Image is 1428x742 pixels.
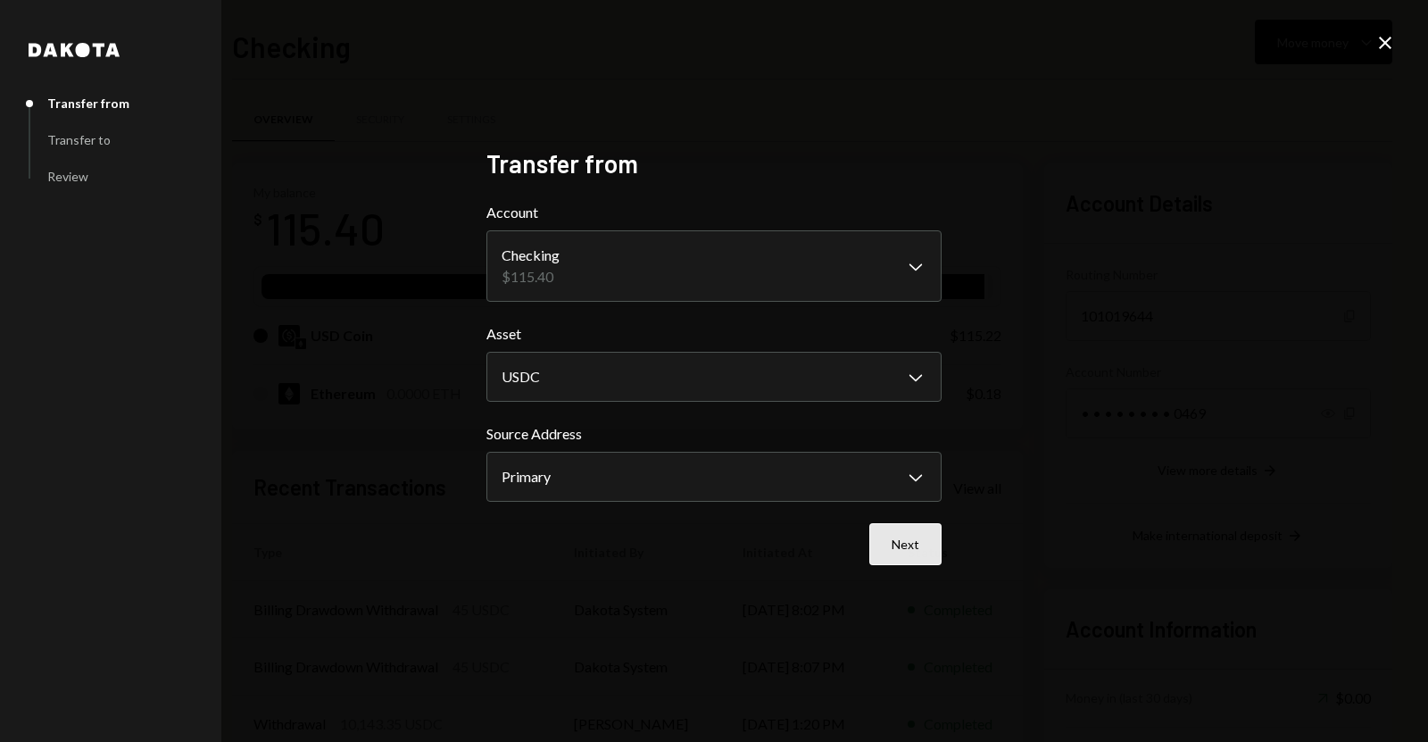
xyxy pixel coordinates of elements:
[869,523,942,565] button: Next
[486,352,942,402] button: Asset
[47,96,129,111] div: Transfer from
[486,452,942,502] button: Source Address
[486,202,942,223] label: Account
[486,423,942,445] label: Source Address
[486,230,942,302] button: Account
[47,169,88,184] div: Review
[486,323,942,345] label: Asset
[47,132,111,147] div: Transfer to
[486,146,942,181] h2: Transfer from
